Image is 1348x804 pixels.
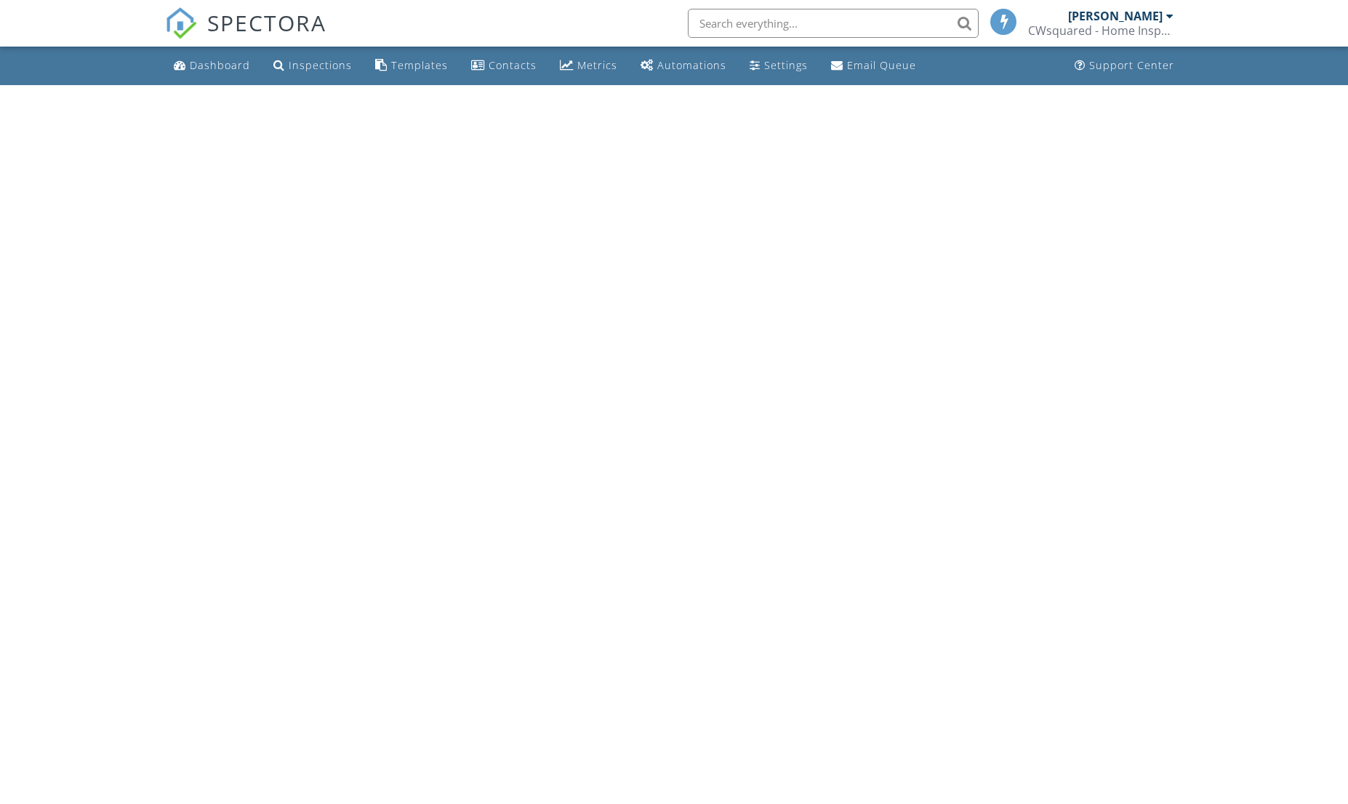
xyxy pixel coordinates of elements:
[369,52,454,79] a: Templates
[577,58,617,72] div: Metrics
[1028,23,1174,38] div: CWsquared - Home Inspections
[657,58,726,72] div: Automations
[1089,58,1174,72] div: Support Center
[554,52,623,79] a: Metrics
[688,9,979,38] input: Search everything...
[825,52,922,79] a: Email Queue
[635,52,732,79] a: Automations (Basic)
[268,52,358,79] a: Inspections
[391,58,448,72] div: Templates
[190,58,250,72] div: Dashboard
[165,7,197,39] img: The Best Home Inspection Software - Spectora
[1069,52,1180,79] a: Support Center
[289,58,352,72] div: Inspections
[1068,9,1163,23] div: [PERSON_NAME]
[168,52,256,79] a: Dashboard
[465,52,542,79] a: Contacts
[207,7,326,38] span: SPECTORA
[764,58,808,72] div: Settings
[744,52,814,79] a: Settings
[165,20,326,50] a: SPECTORA
[489,58,537,72] div: Contacts
[847,58,916,72] div: Email Queue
